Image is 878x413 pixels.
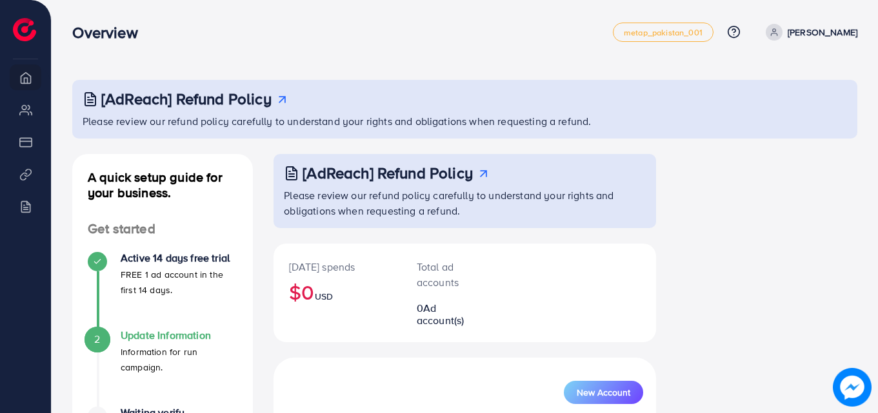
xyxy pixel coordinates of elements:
span: metap_pakistan_001 [624,28,703,37]
span: Ad account(s) [417,301,464,327]
h4: Get started [72,221,253,237]
a: metap_pakistan_001 [613,23,713,42]
h2: 0 [417,302,481,327]
h3: Overview [72,23,148,42]
span: New Account [577,388,630,397]
button: New Account [564,381,643,404]
p: Please review our refund policy carefully to understand your rights and obligations when requesti... [284,187,648,218]
h3: [AdReach] Refund Policy [101,90,272,108]
li: Active 14 days free trial [72,252,253,329]
h2: $0 [289,280,386,304]
h4: Update Information [121,329,237,341]
p: Please review our refund policy carefully to understand your rights and obligations when requesti... [83,113,850,129]
p: Information for run campaign. [121,344,237,375]
h4: Active 14 days free trial [121,252,237,264]
span: USD [315,290,333,303]
p: Total ad accounts [417,259,481,290]
p: [DATE] spends [289,259,386,274]
img: image [833,368,872,407]
img: logo [13,18,36,41]
span: 2 [94,332,100,347]
h3: [AdReach] Refund Policy [303,164,473,182]
h4: A quick setup guide for your business. [72,169,253,200]
li: Update Information [72,329,253,407]
p: FREE 1 ad account in the first 14 days. [121,267,237,298]
p: [PERSON_NAME] [788,24,857,40]
a: [PERSON_NAME] [761,24,857,41]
